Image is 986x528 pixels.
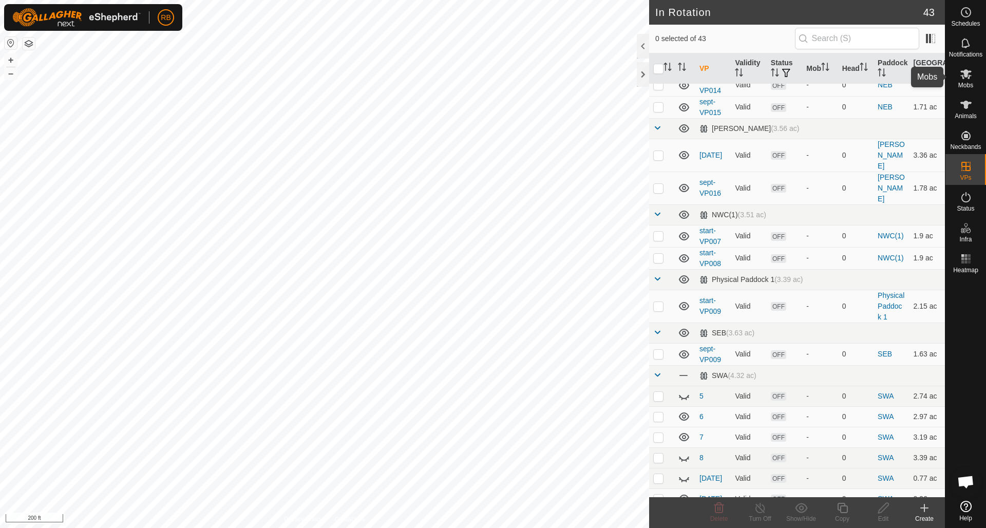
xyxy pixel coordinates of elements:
[678,64,686,72] p-sorticon: Activate to sort
[771,254,786,263] span: OFF
[878,291,904,321] a: Physical Paddock 1
[731,139,766,172] td: Valid
[904,514,945,523] div: Create
[878,495,894,503] a: SWA
[949,51,982,58] span: Notifications
[806,494,833,504] div: -
[728,371,756,380] span: (4.32 ac)
[335,515,365,524] a: Contact Us
[909,468,945,488] td: 0.77 ac
[909,406,945,427] td: 2.97 ac
[838,406,874,427] td: 0
[699,329,754,337] div: SEB
[838,96,874,118] td: 0
[731,96,766,118] td: Valid
[838,386,874,406] td: 0
[878,412,894,421] a: SWA
[909,488,945,509] td: 0.96 ac
[655,6,923,18] h2: In Rotation
[699,371,756,380] div: SWA
[781,514,822,523] div: Show/Hide
[5,54,17,66] button: +
[771,392,786,401] span: OFF
[5,37,17,49] button: Reset Map
[771,412,786,421] span: OFF
[806,301,833,312] div: -
[838,139,874,172] td: 0
[699,454,704,462] a: 8
[957,205,974,212] span: Status
[806,80,833,90] div: -
[878,454,894,462] a: SWA
[739,514,781,523] div: Turn Off
[699,151,722,159] a: [DATE]
[951,21,980,27] span: Schedules
[806,473,833,484] div: -
[699,296,721,315] a: start-VP009
[909,427,945,447] td: 3.19 ac
[959,515,972,521] span: Help
[731,427,766,447] td: Valid
[699,433,704,441] a: 7
[771,350,786,359] span: OFF
[945,497,986,525] a: Help
[731,53,766,84] th: Validity
[960,175,971,181] span: VPs
[806,411,833,422] div: -
[822,514,863,523] div: Copy
[878,103,893,111] a: NEB
[663,64,672,72] p-sorticon: Activate to sort
[771,81,786,90] span: OFF
[863,514,904,523] div: Edit
[860,64,868,72] p-sorticon: Activate to sort
[699,249,721,268] a: start-VP008
[838,427,874,447] td: 0
[699,495,722,503] a: [DATE]
[699,275,803,284] div: Physical Paddock 1
[838,247,874,269] td: 0
[699,76,721,95] a: sept-VP014
[699,211,766,219] div: NWC(1)
[878,350,892,358] a: SEB
[878,81,893,89] a: NEB
[909,247,945,269] td: 1.9 ac
[731,172,766,204] td: Valid
[838,74,874,96] td: 0
[284,515,323,524] a: Privacy Policy
[909,96,945,118] td: 1.71 ac
[771,103,786,112] span: OFF
[838,343,874,365] td: 0
[951,466,981,497] div: Open chat
[726,329,754,337] span: (3.63 ac)
[878,433,894,441] a: SWA
[806,432,833,443] div: -
[909,172,945,204] td: 1.78 ac
[806,150,833,161] div: -
[710,515,728,522] span: Delete
[731,343,766,365] td: Valid
[959,236,972,242] span: Infra
[771,70,779,78] p-sorticon: Activate to sort
[806,231,833,241] div: -
[161,12,170,23] span: RB
[874,53,909,84] th: Paddock
[878,232,904,240] a: NWC(1)
[767,53,802,84] th: Status
[731,488,766,509] td: Valid
[806,102,833,112] div: -
[12,8,141,27] img: Gallagher Logo
[731,447,766,468] td: Valid
[771,454,786,462] span: OFF
[699,474,722,482] a: [DATE]
[909,74,945,96] td: 1.71 ac
[806,452,833,463] div: -
[699,124,799,133] div: [PERSON_NAME]
[731,74,766,96] td: Valid
[771,151,786,160] span: OFF
[950,144,981,150] span: Neckbands
[771,124,799,133] span: (3.56 ac)
[731,247,766,269] td: Valid
[909,139,945,172] td: 3.36 ac
[731,468,766,488] td: Valid
[909,447,945,468] td: 3.39 ac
